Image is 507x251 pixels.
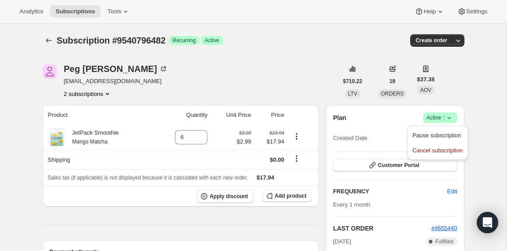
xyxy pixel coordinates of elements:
span: Subscription #9540796482 [57,36,166,45]
button: 19 [384,75,400,88]
span: Active [427,113,454,122]
span: Cancel subscription [412,147,463,154]
button: Shipping actions [289,154,304,163]
span: $2.99 [237,137,251,146]
h2: FREQUENCY [333,187,447,196]
th: Shipping [43,150,156,169]
button: Subscriptions [50,5,100,18]
span: 19 [389,78,395,85]
div: Open Intercom Messenger [477,212,498,233]
button: Help [409,5,450,18]
span: Apply discount [210,193,248,200]
button: Product actions [289,131,304,141]
button: Cancel subscription [410,143,465,157]
span: $710.22 [343,78,362,85]
span: Edit [447,187,457,196]
span: Subscriptions [55,8,95,15]
span: Recurring [173,37,196,44]
span: Sales tax (if applicable) is not displayed because it is calculated with each new order. [48,175,248,181]
span: ORDERS [381,91,404,97]
span: Customer Portal [378,162,419,169]
button: Pause subscription [410,128,465,142]
span: $17.94 [257,137,284,146]
span: Settings [466,8,487,15]
div: Peg [PERSON_NAME] [64,64,168,73]
small: $3.99 [239,130,251,135]
span: AOV [420,87,431,93]
span: Active [205,37,219,44]
h2: Plan [333,113,346,122]
span: Fulfilled [435,238,453,245]
button: Tools [102,5,135,18]
span: Add product [275,192,306,199]
span: Tools [107,8,121,15]
th: Price [254,105,287,125]
button: Edit [442,184,462,199]
span: $0.00 [270,156,285,163]
span: Peg Buzby [43,64,57,79]
th: Quantity [156,105,210,125]
button: #4655440 [432,224,457,233]
span: Created Date [333,134,367,143]
span: | [443,114,444,121]
span: $37.38 [417,75,435,84]
span: Create order [416,37,447,44]
th: Product [43,105,156,125]
span: Help [424,8,436,15]
th: Unit Price [210,105,253,125]
button: Subscriptions [43,34,55,47]
span: [EMAIL_ADDRESS][DOMAIN_NAME] [64,77,168,86]
span: Every 1 month [333,201,370,208]
a: #4655440 [432,225,457,231]
span: Analytics [20,8,43,15]
img: product img [48,128,66,146]
button: Settings [452,5,493,18]
button: Product actions [64,89,112,98]
small: $23.94 [269,130,284,135]
span: $17.94 [257,174,274,181]
button: Apply discount [197,190,253,203]
span: Pause subscription [412,132,461,139]
button: Customer Portal [333,159,457,171]
h2: LAST ORDER [333,224,431,233]
button: Create order [410,34,452,47]
span: [DATE] [333,237,351,246]
button: $710.22 [338,75,368,88]
span: LTV [348,91,357,97]
div: JetPack Smoothie [66,128,119,146]
button: Analytics [14,5,48,18]
button: Add product [262,190,312,202]
small: Mango Matcha [72,139,107,145]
